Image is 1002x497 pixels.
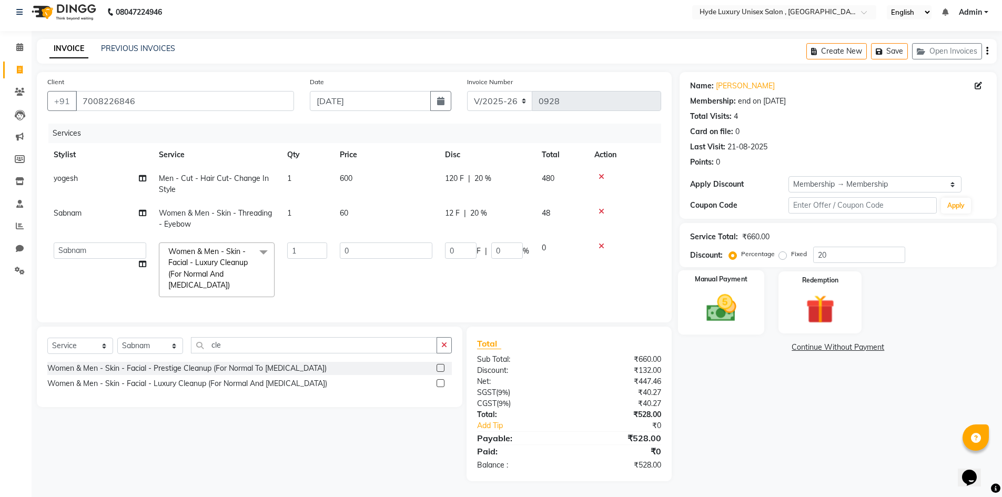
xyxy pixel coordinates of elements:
[477,338,501,349] span: Total
[469,445,569,458] div: Paid:
[802,276,838,285] label: Redemption
[49,39,88,58] a: INVOICE
[569,398,669,409] div: ₹40.27
[690,179,789,190] div: Apply Discount
[310,77,324,87] label: Date
[690,200,789,211] div: Coupon Code
[54,174,78,183] span: yogesh
[469,365,569,376] div: Discount:
[542,243,546,252] span: 0
[153,143,281,167] th: Service
[734,111,738,122] div: 4
[588,143,661,167] th: Action
[569,387,669,398] div: ₹40.27
[959,7,982,18] span: Admin
[788,197,937,214] input: Enter Offer / Coupon Code
[47,91,77,111] button: +91
[477,246,481,257] span: F
[191,337,437,353] input: Search or Scan
[523,246,529,257] span: %
[230,280,235,290] a: x
[586,420,669,431] div: ₹0
[469,460,569,471] div: Balance :
[569,376,669,387] div: ₹447.46
[469,387,569,398] div: ( )
[871,43,908,59] button: Save
[535,143,588,167] th: Total
[477,388,496,397] span: SGST
[690,80,714,92] div: Name:
[333,143,439,167] th: Price
[498,388,508,397] span: 9%
[469,376,569,387] div: Net:
[439,143,535,167] th: Disc
[697,291,745,325] img: _cash.svg
[690,231,738,242] div: Service Total:
[727,141,767,153] div: 21-08-2025
[941,198,971,214] button: Apply
[469,420,585,431] a: Add Tip
[499,399,509,408] span: 9%
[47,363,327,374] div: Women & Men - Skin - Facial - Prestige Cleanup (For Normal To [MEDICAL_DATA])
[76,91,294,111] input: Search by Name/Mobile/Email/Code
[445,173,464,184] span: 120 F
[468,173,470,184] span: |
[101,44,175,53] a: PREVIOUS INVOICES
[477,399,497,408] span: CGST
[738,96,786,107] div: end on [DATE]
[470,208,487,219] span: 20 %
[469,432,569,444] div: Payable:
[569,432,669,444] div: ₹528.00
[340,174,352,183] span: 600
[569,354,669,365] div: ₹660.00
[682,342,995,353] a: Continue Without Payment
[735,126,740,137] div: 0
[569,445,669,458] div: ₹0
[469,398,569,409] div: ( )
[47,143,153,167] th: Stylist
[690,250,723,261] div: Discount:
[695,275,747,285] label: Manual Payment
[690,111,732,122] div: Total Visits:
[741,249,775,259] label: Percentage
[54,208,82,218] span: Sabnam
[467,77,513,87] label: Invoice Number
[797,291,844,327] img: _gift.svg
[791,249,807,259] label: Fixed
[742,231,770,242] div: ₹660.00
[287,174,291,183] span: 1
[716,157,720,168] div: 0
[569,365,669,376] div: ₹132.00
[48,124,669,143] div: Services
[569,460,669,471] div: ₹528.00
[912,43,982,59] button: Open Invoices
[281,143,333,167] th: Qty
[474,173,491,184] span: 20 %
[287,208,291,218] span: 1
[690,126,733,137] div: Card on file:
[485,246,487,257] span: |
[159,208,272,229] span: Women & Men - Skin - Threading - Eyebow
[340,208,348,218] span: 60
[690,141,725,153] div: Last Visit:
[168,247,248,290] span: Women & Men - Skin - Facial - Luxury Cleanup (For Normal And [MEDICAL_DATA])
[47,378,327,389] div: Women & Men - Skin - Facial - Luxury Cleanup (For Normal And [MEDICAL_DATA])
[47,77,64,87] label: Client
[159,174,269,194] span: Men - Cut - Hair Cut- Change In Style
[958,455,991,486] iframe: chat widget
[542,174,554,183] span: 480
[806,43,867,59] button: Create New
[464,208,466,219] span: |
[469,409,569,420] div: Total:
[542,208,550,218] span: 48
[569,409,669,420] div: ₹528.00
[716,80,775,92] a: [PERSON_NAME]
[690,157,714,168] div: Points:
[445,208,460,219] span: 12 F
[690,96,736,107] div: Membership:
[469,354,569,365] div: Sub Total:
